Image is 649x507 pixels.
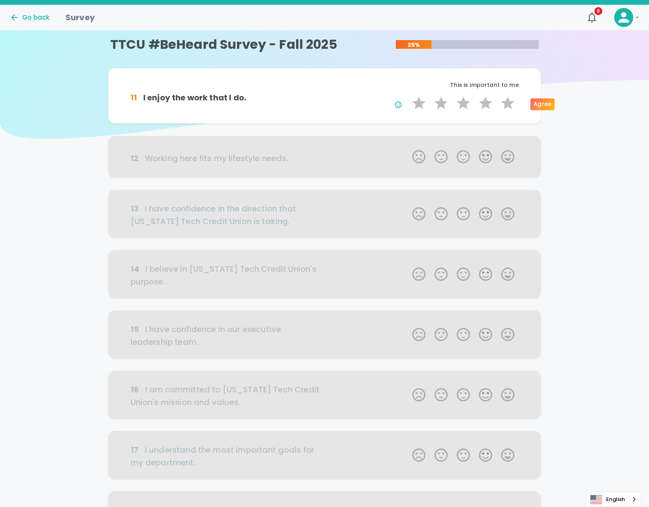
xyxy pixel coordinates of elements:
[582,8,601,27] button: 8
[10,13,50,22] button: Go back
[530,98,555,110] div: Agree
[110,36,337,52] h4: TTCU #BeHeard Survey - Fall 2025
[325,81,519,89] p: This is important to me
[396,41,431,49] p: 25%
[594,7,602,15] span: 8
[131,91,137,104] div: 11
[131,91,325,104] h6: I enjoy the work that I do.
[586,492,641,507] aside: Language selected: English
[65,11,95,24] h1: Survey
[586,492,641,507] a: English
[586,492,641,507] div: Language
